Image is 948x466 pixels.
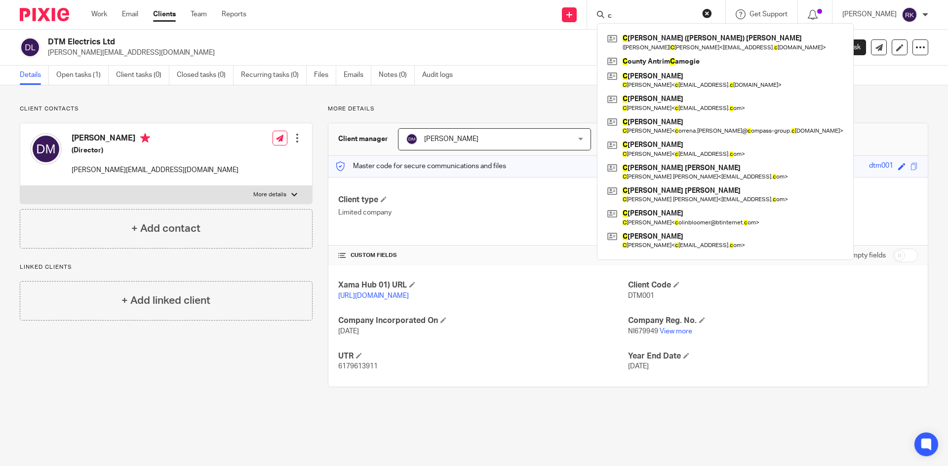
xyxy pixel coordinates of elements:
[338,280,628,290] h4: Xama Hub 01) URL
[191,9,207,19] a: Team
[222,9,246,19] a: Reports
[116,66,169,85] a: Client tasks (0)
[406,133,418,145] img: svg%3E
[422,66,460,85] a: Audit logs
[121,293,210,308] h4: + Add linked client
[122,9,138,19] a: Email
[20,37,40,58] img: svg%3E
[91,9,107,19] a: Work
[702,8,712,18] button: Clear
[48,48,794,58] p: [PERSON_NAME][EMAIL_ADDRESS][DOMAIN_NAME]
[241,66,307,85] a: Recurring tasks (0)
[338,208,628,217] p: Limited company
[56,66,109,85] a: Open tasks (1)
[153,9,176,19] a: Clients
[338,195,628,205] h4: Client type
[72,165,238,175] p: [PERSON_NAME][EMAIL_ADDRESS][DOMAIN_NAME]
[177,66,234,85] a: Closed tasks (0)
[20,263,313,271] p: Linked clients
[869,161,893,172] div: dtm001
[253,191,286,199] p: More details
[314,66,336,85] a: Files
[338,351,628,361] h4: UTR
[20,8,69,21] img: Pixie
[628,351,918,361] h4: Year End Date
[338,363,378,370] span: 6179613911
[628,328,658,335] span: NI679949
[140,133,150,143] i: Primary
[338,134,388,144] h3: Client manager
[424,136,478,143] span: [PERSON_NAME]
[628,363,649,370] span: [DATE]
[338,251,628,259] h4: CUSTOM FIELDS
[660,328,692,335] a: View more
[829,251,886,260] label: Show empty fields
[628,292,654,299] span: DTM001
[20,105,313,113] p: Client contacts
[72,133,238,145] h4: [PERSON_NAME]
[607,12,696,21] input: Search
[842,9,897,19] p: [PERSON_NAME]
[336,161,506,171] p: Master code for secure communications and files
[338,328,359,335] span: [DATE]
[338,316,628,326] h4: Company Incorporated On
[131,221,200,236] h4: + Add contact
[628,316,918,326] h4: Company Reg. No.
[750,11,788,18] span: Get Support
[72,145,238,155] h5: (Director)
[379,66,415,85] a: Notes (0)
[902,7,917,23] img: svg%3E
[48,37,645,47] h2: DTM Electrics Ltd
[628,280,918,290] h4: Client Code
[30,133,62,165] img: svg%3E
[328,105,928,113] p: More details
[20,66,49,85] a: Details
[338,292,409,299] a: [URL][DOMAIN_NAME]
[344,66,371,85] a: Emails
